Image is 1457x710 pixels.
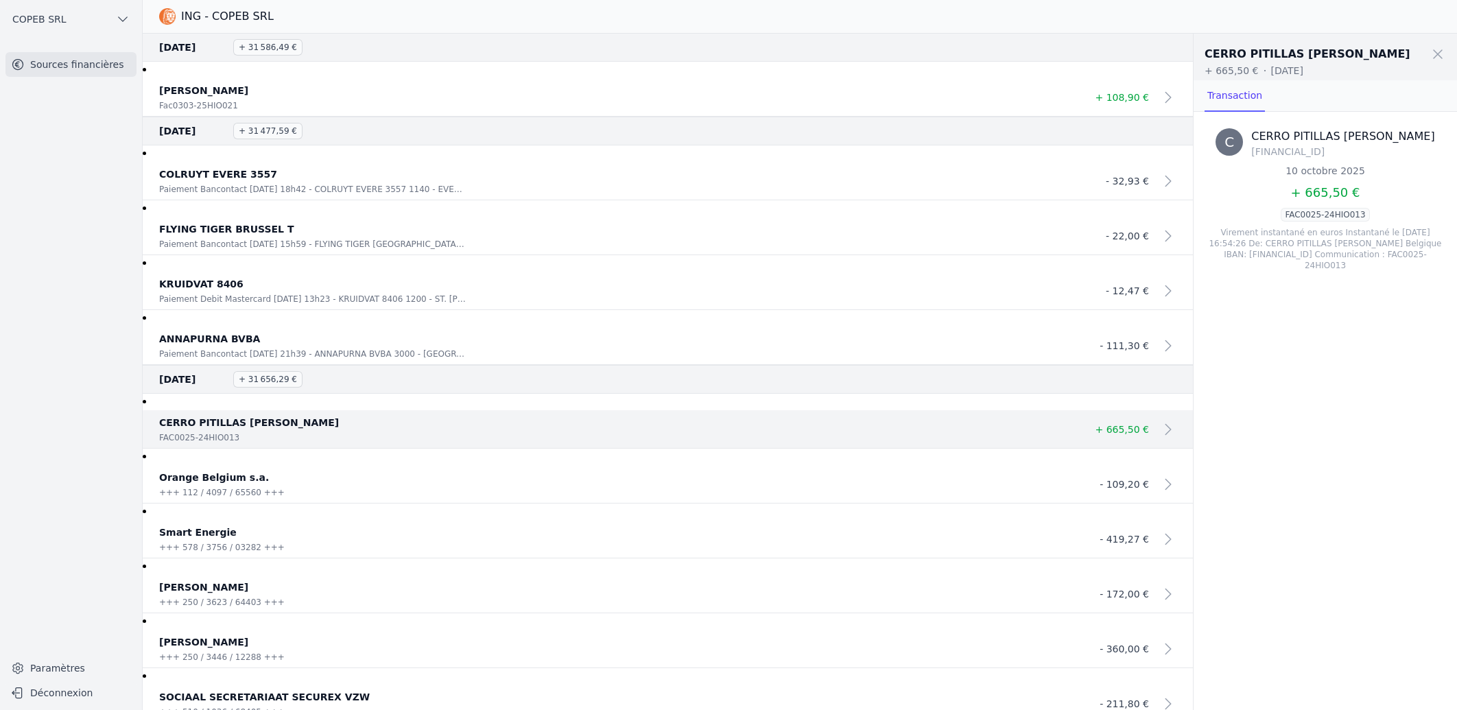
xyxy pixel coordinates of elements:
p: + 665,50 € [DATE] [1205,64,1446,78]
a: Smart Energie +++ 578 / 3756 / 03282 +++ - 419,27 € [143,520,1193,558]
img: ING - COPEB SRL [159,8,176,25]
span: - 111,30 € [1100,340,1149,351]
p: Paiement Debit Mastercard [DATE] 13h23 - KRUIDVAT 8406 1200 - ST. [PERSON_NAME] - BEL Numéro de c... [159,292,466,306]
p: [PERSON_NAME] [159,634,1067,650]
a: Sources financières [5,52,137,77]
a: Orange Belgium s.a. +++ 112 / 4097 / 65560 +++ - 109,20 € [143,465,1193,504]
h3: ING - COPEB SRL [181,8,274,25]
p: [PERSON_NAME] [159,82,1067,99]
p: COLRUYT EVERE 3557 [159,166,1067,182]
h3: CERRO PITILLAS [PERSON_NAME] [1251,128,1434,145]
span: - 419,27 € [1100,534,1149,545]
span: C [1224,132,1234,152]
a: ANNAPURNA BVBA Paiement Bancontact [DATE] 21h39 - ANNAPURNA BVBA 3000 - [GEOGRAPHIC_DATA] - BEL N... [143,327,1193,365]
p: FAC0025-24HIO013 [159,431,466,445]
a: [PERSON_NAME] +++ 250 / 3446 / 12288 +++ - 360,00 € [143,630,1193,668]
p: [PERSON_NAME] [159,579,1067,595]
span: + 665,50 € [1095,424,1149,435]
p: [FINANCIAL_ID] [1251,145,1434,158]
p: FAC0025-24HIO013 [1281,208,1369,222]
span: - 172,00 € [1100,589,1149,600]
a: Paramètres [5,657,137,679]
a: KRUIDVAT 8406 Paiement Debit Mastercard [DATE] 13h23 - KRUIDVAT 8406 1200 - ST. [PERSON_NAME] - B... [143,272,1193,310]
span: [DATE] [159,123,225,139]
a: [PERSON_NAME] +++ 250 / 3623 / 64403 +++ - 172,00 € [143,575,1193,613]
div: Virement instantané en euros Instantané le [DATE] 16:54:26 De: CERRO PITILLAS [PERSON_NAME] Belgi... [1205,227,1446,271]
button: Déconnexion [5,682,137,704]
p: +++ 250 / 3623 / 64403 +++ [159,595,466,609]
span: + 665,50 € [1291,185,1360,200]
p: CERRO PITILLAS [PERSON_NAME] [159,414,1067,431]
p: Paiement Bancontact [DATE] 21h39 - ANNAPURNA BVBA 3000 - [GEOGRAPHIC_DATA] - BEL Numéro de carte ... [159,347,466,361]
p: +++ 578 / 3756 / 03282 +++ [159,541,466,554]
p: Paiement Bancontact [DATE] 18h42 - COLRUYT EVERE 3557 1140 - EVERE - BEL Numéro de carte 5244 35X... [159,182,466,196]
span: - 360,00 € [1100,643,1149,654]
span: - 32,93 € [1106,176,1149,187]
div: 10 octobre 2025 [1286,164,1365,178]
span: + 31 477,59 € [233,123,303,139]
p: Paiement Bancontact [DATE] 15h59 - FLYING TIGER [GEOGRAPHIC_DATA] T 1000 - [GEOGRAPHIC_DATA] - BE... [159,237,466,251]
p: +++ 112 / 4097 / 65560 +++ [159,486,466,499]
p: ANNAPURNA BVBA [159,331,1067,347]
a: FLYING TIGER BRUSSEL T Paiement Bancontact [DATE] 15h59 - FLYING TIGER [GEOGRAPHIC_DATA] T 1000 -... [143,217,1193,255]
button: COPEB SRL [5,8,137,30]
span: COPEB SRL [12,12,67,26]
a: [PERSON_NAME] Fac0303-25HIO021 + 108,90 € [143,78,1193,117]
p: FLYING TIGER BRUSSEL T [159,221,1067,237]
p: Orange Belgium s.a. [159,469,1067,486]
span: - 109,20 € [1100,479,1149,490]
a: Transaction [1205,80,1265,112]
a: COLRUYT EVERE 3557 Paiement Bancontact [DATE] 18h42 - COLRUYT EVERE 3557 1140 - EVERE - BEL Numér... [143,162,1193,200]
p: SOCIAAL SECRETARIAAT SECUREX VZW [159,689,1067,705]
p: KRUIDVAT 8406 [159,276,1067,292]
p: +++ 250 / 3446 / 12288 +++ [159,650,466,664]
p: Fac0303-25HIO021 [159,99,466,113]
span: [DATE] [159,39,225,56]
p: Smart Energie [159,524,1067,541]
span: - 22,00 € [1106,230,1149,241]
span: - 211,80 € [1100,698,1149,709]
h2: CERRO PITILLAS [PERSON_NAME] [1205,46,1410,62]
span: + 31 656,29 € [233,371,303,388]
span: + 31 586,49 € [233,39,303,56]
span: [DATE] [159,371,225,388]
span: - 12,47 € [1106,285,1149,296]
a: CERRO PITILLAS [PERSON_NAME] FAC0025-24HIO013 + 665,50 € [143,410,1193,449]
span: + 108,90 € [1095,92,1149,103]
